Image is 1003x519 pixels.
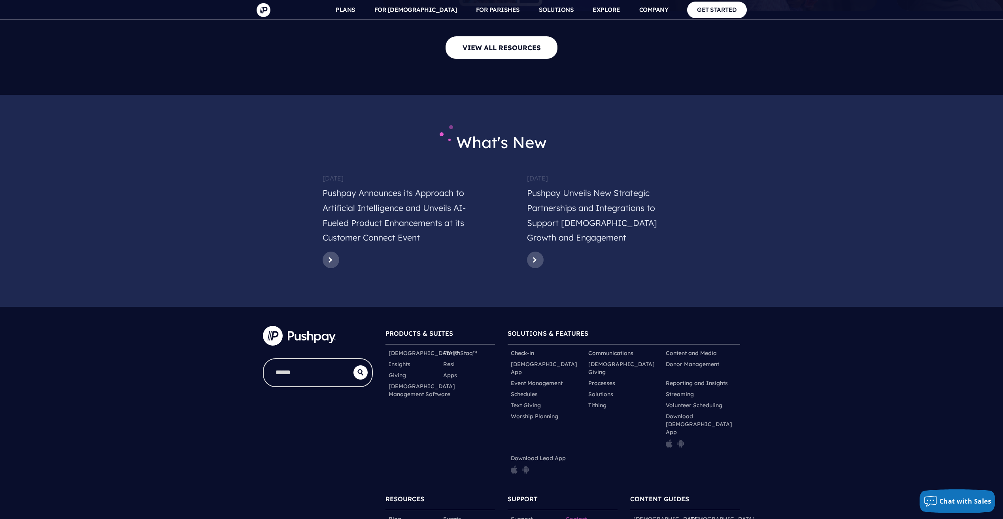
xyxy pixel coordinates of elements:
a: Solutions [588,390,613,398]
a: Insights [389,360,410,368]
a: Worship Planning [511,412,558,420]
a: [DEMOGRAPHIC_DATA] App [511,360,582,376]
a: GET STARTED [687,2,747,18]
a: [DEMOGRAPHIC_DATA]™ [389,349,459,357]
img: pp_icon_appstore.png [511,465,518,474]
a: Apps [443,371,457,379]
h5: Pushpay Unveils New Strategic Partnerships and Integrations to Support [DEMOGRAPHIC_DATA] Growth ... [527,186,681,248]
h6: [DATE] [527,171,681,186]
a: ParishStaq™ [443,349,477,357]
a: Processes [588,379,615,387]
a: Streaming [666,390,694,398]
h6: SUPPORT [508,491,618,510]
a: Check-in [511,349,534,357]
a: Volunteer Scheduling [666,401,722,409]
a: Tithing [588,401,606,409]
h6: PRODUCTS & SUITES [385,326,495,344]
li: Download Lead App [508,453,585,479]
h6: SOLUTIONS & FEATURES [508,326,740,344]
a: Text Giving [511,401,541,409]
img: pp_icon_gplay.png [522,465,529,474]
a: Communications [588,349,633,357]
a: VIEW ALL RESOURCES [445,36,558,59]
a: Resi [443,360,455,368]
h6: [DATE] [323,171,476,186]
h6: CONTENT GUIDES [630,491,740,510]
li: Download [DEMOGRAPHIC_DATA] App [663,411,740,453]
span: What's New [456,132,547,152]
img: pp_icon_gplay.png [677,439,684,448]
img: pp_icon_appstore.png [666,439,672,448]
a: Reporting and Insights [666,379,728,387]
span: Chat with Sales [939,497,992,506]
a: [DEMOGRAPHIC_DATA] Management Software [389,382,455,398]
h6: RESOURCES [385,491,495,510]
button: Chat with Sales [920,489,995,513]
a: Donor Management [666,360,719,368]
a: [DEMOGRAPHIC_DATA] Giving [588,360,659,376]
a: Content and Media [666,349,717,357]
a: Event Management [511,379,563,387]
a: Schedules [511,390,538,398]
a: Giving [389,371,406,379]
h5: Pushpay Announces its Approach to Artificial Intelligence and Unveils AI-Fueled Product Enhanceme... [323,186,476,248]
